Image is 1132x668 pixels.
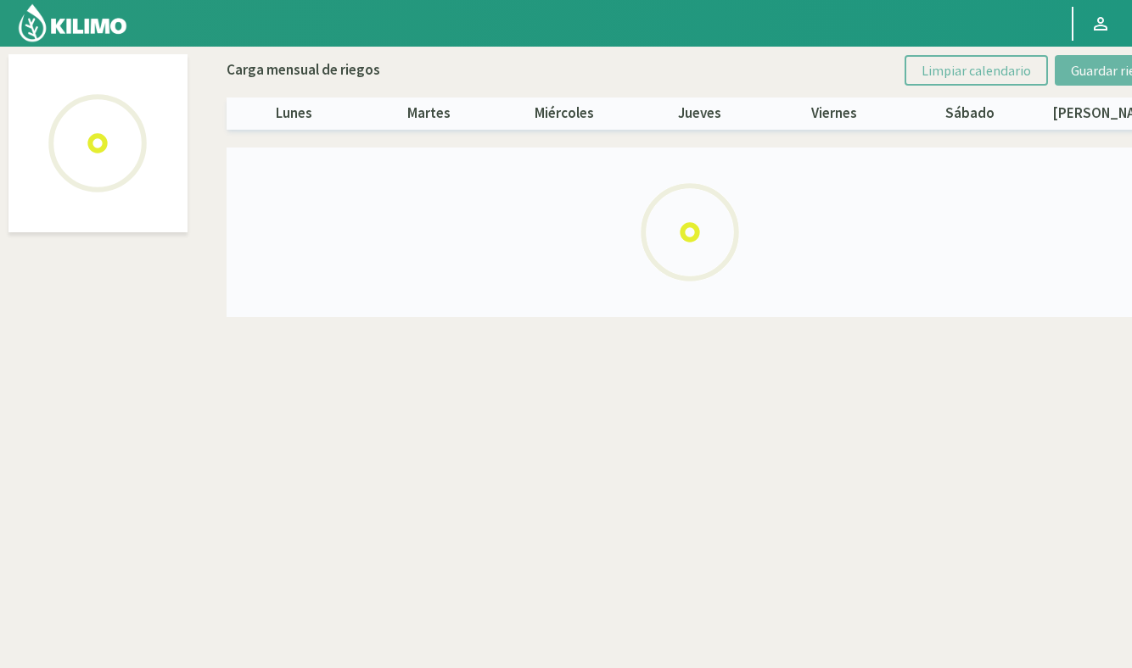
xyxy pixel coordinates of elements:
[605,148,775,317] img: Loading...
[922,62,1031,79] span: Limpiar calendario
[767,103,902,125] p: viernes
[17,3,128,43] img: Kilimo
[227,103,361,125] p: lunes
[227,59,380,81] p: Carga mensual de riegos
[361,103,496,125] p: martes
[13,58,182,228] img: Loading...
[496,103,631,125] p: miércoles
[905,55,1048,86] button: Limpiar calendario
[632,103,767,125] p: jueves
[902,103,1037,125] p: sábado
